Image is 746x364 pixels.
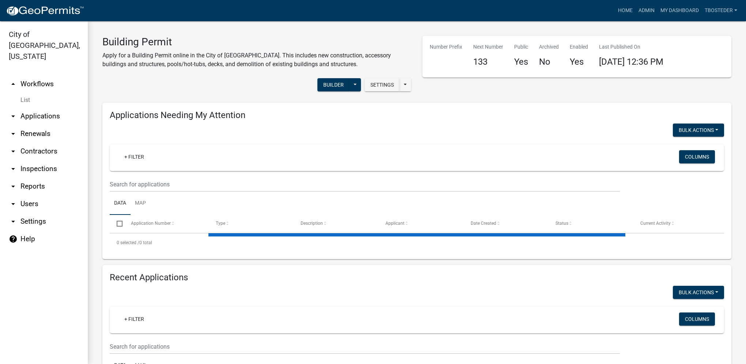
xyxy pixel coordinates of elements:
button: Builder [317,78,350,91]
p: Archived [539,43,559,51]
h4: Recent Applications [110,272,724,283]
a: Map [131,192,150,215]
i: arrow_drop_down [9,129,18,138]
p: Enabled [570,43,588,51]
i: arrow_drop_up [9,80,18,88]
span: Applicant [385,221,404,226]
p: Next Number [473,43,503,51]
button: Columns [679,150,715,163]
datatable-header-cell: Status [549,215,633,232]
span: Application Number [131,221,171,226]
button: Bulk Actions [673,286,724,299]
span: Status [555,221,568,226]
span: 0 selected / [117,240,139,245]
datatable-header-cell: Current Activity [633,215,718,232]
a: tbosteder [702,4,740,18]
a: Home [615,4,636,18]
span: Description [301,221,323,226]
a: + Filter [118,150,150,163]
i: arrow_drop_down [9,112,18,121]
p: Last Published On [599,43,663,51]
datatable-header-cell: Applicant [378,215,463,232]
h4: No [539,57,559,67]
i: arrow_drop_down [9,182,18,191]
span: Date Created [471,221,496,226]
datatable-header-cell: Application Number [124,215,208,232]
datatable-header-cell: Description [294,215,378,232]
button: Columns [679,312,715,326]
input: Search for applications [110,339,620,354]
a: + Filter [118,312,150,326]
datatable-header-cell: Select [110,215,124,232]
input: Search for applications [110,177,620,192]
h4: Yes [514,57,528,67]
button: Settings [365,78,400,91]
i: arrow_drop_down [9,200,18,208]
i: arrow_drop_down [9,164,18,173]
a: My Dashboard [658,4,702,18]
span: [DATE] 12:36 PM [599,57,663,67]
p: Number Prefix [430,43,462,51]
i: arrow_drop_down [9,217,18,226]
i: arrow_drop_down [9,147,18,156]
h4: Yes [570,57,588,67]
datatable-header-cell: Date Created [463,215,548,232]
div: 0 total [110,234,724,252]
h3: Building Permit [102,36,411,48]
h4: Applications Needing My Attention [110,110,724,121]
p: Public [514,43,528,51]
button: Bulk Actions [673,124,724,137]
a: Admin [636,4,658,18]
span: Type [216,221,225,226]
a: Data [110,192,131,215]
span: Current Activity [640,221,671,226]
h4: 133 [473,57,503,67]
p: Apply for a Building Permit online in the City of [GEOGRAPHIC_DATA]. This includes new constructi... [102,51,411,69]
i: help [9,235,18,243]
datatable-header-cell: Type [209,215,294,232]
